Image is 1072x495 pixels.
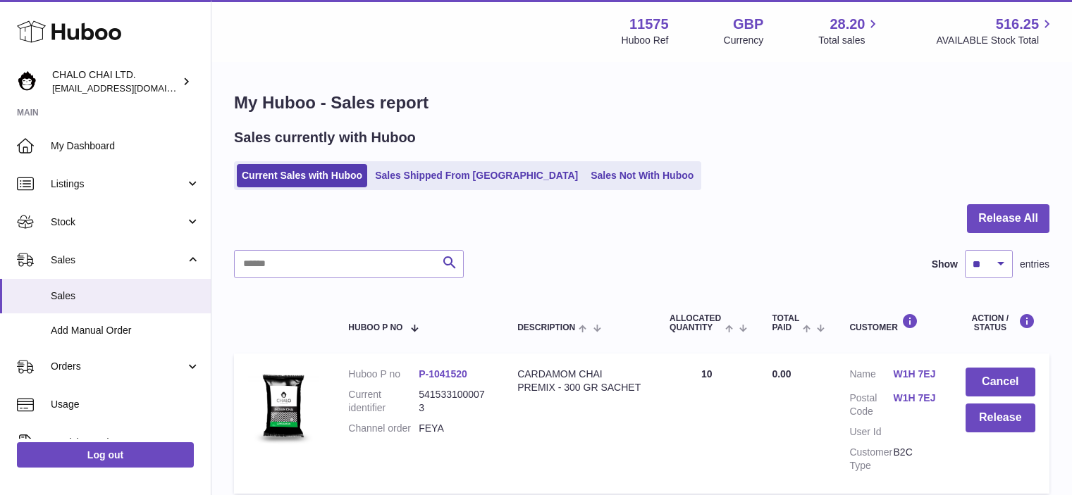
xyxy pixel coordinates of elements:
div: Action / Status [966,313,1035,332]
a: W1H 7EJ [894,391,937,405]
span: entries [1020,258,1049,271]
dt: Current identifier [348,388,419,415]
div: CARDAMOM CHAI PREMIX - 300 GR SACHET [517,368,641,394]
a: 28.20 Total sales [818,15,881,47]
dt: Postal Code [849,391,893,418]
h1: My Huboo - Sales report [234,92,1049,114]
div: Currency [724,34,764,47]
span: Invoicing and Payments [51,436,185,449]
button: Release All [967,204,1049,233]
label: Show [932,258,958,271]
span: 28.20 [830,15,865,34]
span: 0.00 [772,368,791,380]
span: Stock [51,215,185,229]
h2: Sales currently with Huboo [234,128,416,147]
strong: 11575 [629,15,669,34]
span: Usage [51,398,200,411]
a: Sales Shipped From [GEOGRAPHIC_DATA] [370,164,583,187]
span: Listings [51,177,185,191]
span: 516.25 [996,15,1039,34]
span: Total sales [818,34,881,47]
a: W1H 7EJ [894,368,937,381]
span: My Dashboard [51,139,200,153]
button: Cancel [966,368,1035,396]
a: P-1041520 [419,368,467,380]
span: Sales [51,289,200,303]
dt: User Id [849,425,893,439]
a: Sales Not With Huboo [586,164,698,187]
span: AVAILABLE Stock Total [936,34,1055,47]
span: Sales [51,253,185,267]
a: 516.25 AVAILABLE Stock Total [936,15,1055,47]
dd: FEYA [419,422,489,435]
a: Current Sales with Huboo [237,164,367,187]
a: Log out [17,442,194,468]
div: Customer [849,313,937,332]
img: Chalo@chalocompany.com [17,71,38,92]
span: Huboo P no [348,323,402,332]
span: Total paid [772,314,799,332]
dt: Name [849,368,893,384]
dt: Channel order [348,422,419,435]
span: Description [517,323,575,332]
dt: Huboo P no [348,368,419,381]
span: ALLOCATED Quantity [670,314,722,332]
button: Release [966,403,1035,432]
dt: Customer Type [849,446,893,472]
span: [EMAIL_ADDRESS][DOMAIN_NAME] [52,82,207,94]
dd: 5415331000073 [419,388,489,415]
dd: B2C [894,446,937,472]
span: Orders [51,360,185,373]
td: 10 [655,353,758,493]
span: Add Manual Order [51,324,200,337]
strong: GBP [733,15,763,34]
img: 1744374283.png [248,368,319,449]
div: CHALO CHAI LTD. [52,68,179,95]
div: Huboo Ref [622,34,669,47]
